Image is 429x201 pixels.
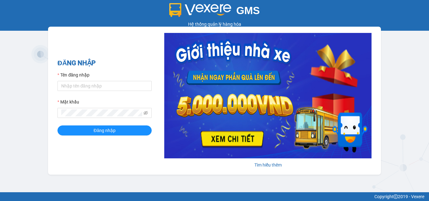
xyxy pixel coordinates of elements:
a: GMS [169,9,260,14]
div: Copyright 2019 - Vexere [5,193,424,200]
div: Hệ thống quản lý hàng hóa [2,21,427,28]
img: banner-0 [164,33,372,158]
div: Tìm hiểu thêm [164,161,372,168]
span: GMS [236,5,260,16]
input: Tên đăng nhập [57,81,152,91]
span: Đăng nhập [94,127,116,134]
label: Tên đăng nhập [57,71,90,78]
button: Đăng nhập [57,125,152,135]
input: Mật khẩu [61,109,142,116]
h2: ĐĂNG NHẬP [57,58,152,68]
img: logo 2 [169,3,231,17]
span: copyright [394,194,398,199]
label: Mật khẩu [57,98,79,105]
span: eye-invisible [144,111,148,115]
